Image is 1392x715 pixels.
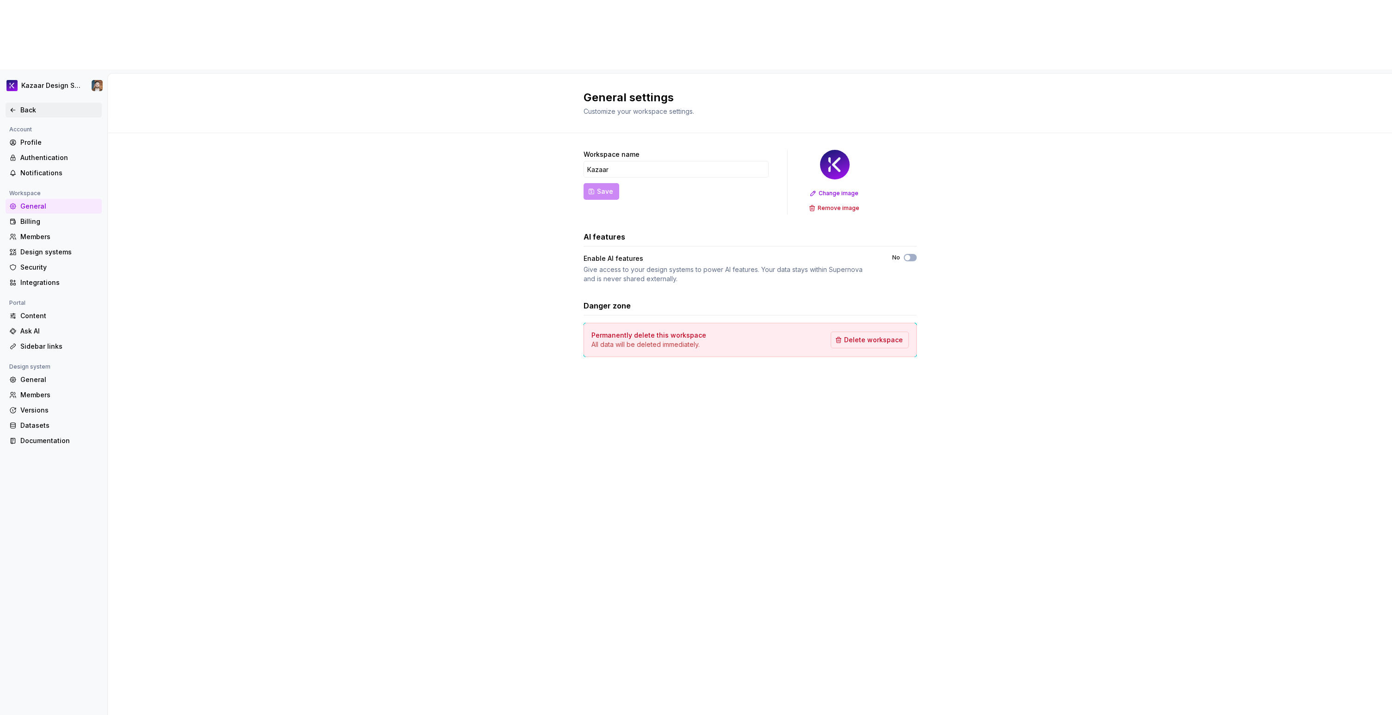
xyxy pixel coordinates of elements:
label: Workspace name [584,150,640,159]
a: Ask AI [6,324,102,339]
a: Profile [6,135,102,150]
div: Design systems [20,247,98,257]
div: Notifications [20,168,98,178]
button: Kazaar Design SystemFrederic [2,75,106,96]
div: Security [20,263,98,272]
a: Members [6,388,102,402]
a: General [6,372,102,387]
div: Design system [6,361,54,372]
a: Authentication [6,150,102,165]
h3: Danger zone [584,300,631,311]
a: Billing [6,214,102,229]
span: Remove image [818,204,859,212]
a: Versions [6,403,102,418]
a: Content [6,308,102,323]
div: Kazaar Design System [21,81,81,90]
a: Back [6,103,102,117]
h3: AI features [584,231,625,242]
a: Sidebar links [6,339,102,354]
div: Workspace [6,188,44,199]
div: Integrations [20,278,98,287]
a: Datasets [6,418,102,433]
div: Portal [6,297,29,308]
div: General [20,202,98,211]
img: 430d0a0e-ca13-4282-b224-6b37fab85464.png [820,150,850,179]
button: Delete workspace [831,332,909,348]
img: 430d0a0e-ca13-4282-b224-6b37fab85464.png [6,80,18,91]
a: Notifications [6,166,102,180]
p: All data will be deleted immediately. [591,340,706,349]
div: General [20,375,98,384]
h4: Permanently delete this workspace [591,331,706,340]
div: Give access to your design systems to power AI features. Your data stays within Supernova and is ... [584,265,876,284]
div: Profile [20,138,98,147]
a: Integrations [6,275,102,290]
button: Change image [807,187,863,200]
span: Change image [819,190,858,197]
div: Versions [20,406,98,415]
div: Documentation [20,436,98,445]
button: Remove image [806,202,864,215]
div: Members [20,232,98,241]
h2: General settings [584,90,906,105]
a: Design systems [6,245,102,259]
div: Content [20,311,98,321]
a: Members [6,229,102,244]
img: Frederic [92,80,103,91]
div: Authentication [20,153,98,162]
div: Account [6,124,36,135]
a: Documentation [6,433,102,448]
a: Security [6,260,102,275]
div: Members [20,390,98,400]
span: Customize your workspace settings. [584,107,694,115]
div: Back [20,105,98,115]
span: Delete workspace [844,335,903,345]
a: General [6,199,102,214]
div: Datasets [20,421,98,430]
label: No [892,254,900,261]
div: Ask AI [20,327,98,336]
div: Billing [20,217,98,226]
div: Enable AI features [584,254,876,263]
div: Sidebar links [20,342,98,351]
